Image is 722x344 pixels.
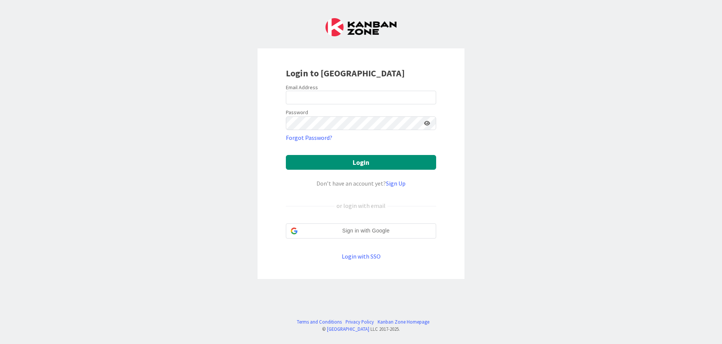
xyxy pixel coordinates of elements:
div: Don’t have an account yet? [286,179,436,188]
b: Login to [GEOGRAPHIC_DATA] [286,67,405,79]
a: Forgot Password? [286,133,332,142]
div: or login with email [335,201,387,210]
div: © LLC 2017- 2025 . [293,325,429,333]
a: Sign Up [386,180,406,187]
a: [GEOGRAPHIC_DATA] [327,326,369,332]
button: Login [286,155,436,170]
a: Kanban Zone Homepage [378,318,429,325]
a: Privacy Policy [346,318,374,325]
span: Sign in with Google [301,227,431,235]
div: Sign in with Google [286,223,436,239]
a: Terms and Conditions [297,318,342,325]
label: Email Address [286,84,318,91]
label: Password [286,108,308,116]
img: Kanban Zone [326,18,396,36]
a: Login with SSO [342,253,381,260]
